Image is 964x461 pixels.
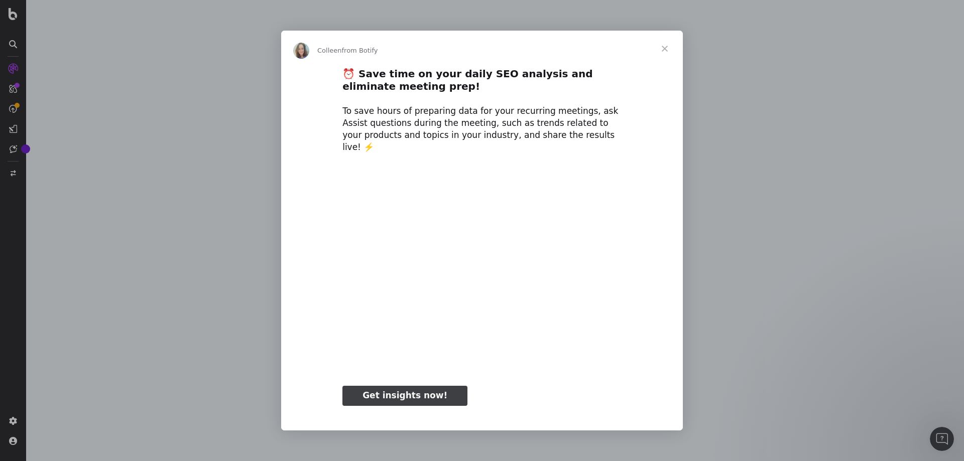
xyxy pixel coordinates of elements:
[604,370,615,381] div: Play sound
[342,386,467,406] a: Get insights now!
[350,369,363,381] svg: Pause
[582,365,599,385] div: 00:27
[342,67,622,98] h2: ⏰ Save time on your daily SEO analysis and eliminate meeting prep!
[273,162,691,371] video: Play video
[342,105,622,153] div: To save hours of preparing data for your recurring meetings, ask Assist questions during the meet...
[647,31,683,67] span: Close
[342,47,378,54] span: from Botify
[317,47,342,54] span: Colleen
[363,390,447,400] span: Get insights now!
[293,43,309,59] img: Profile image for Colleen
